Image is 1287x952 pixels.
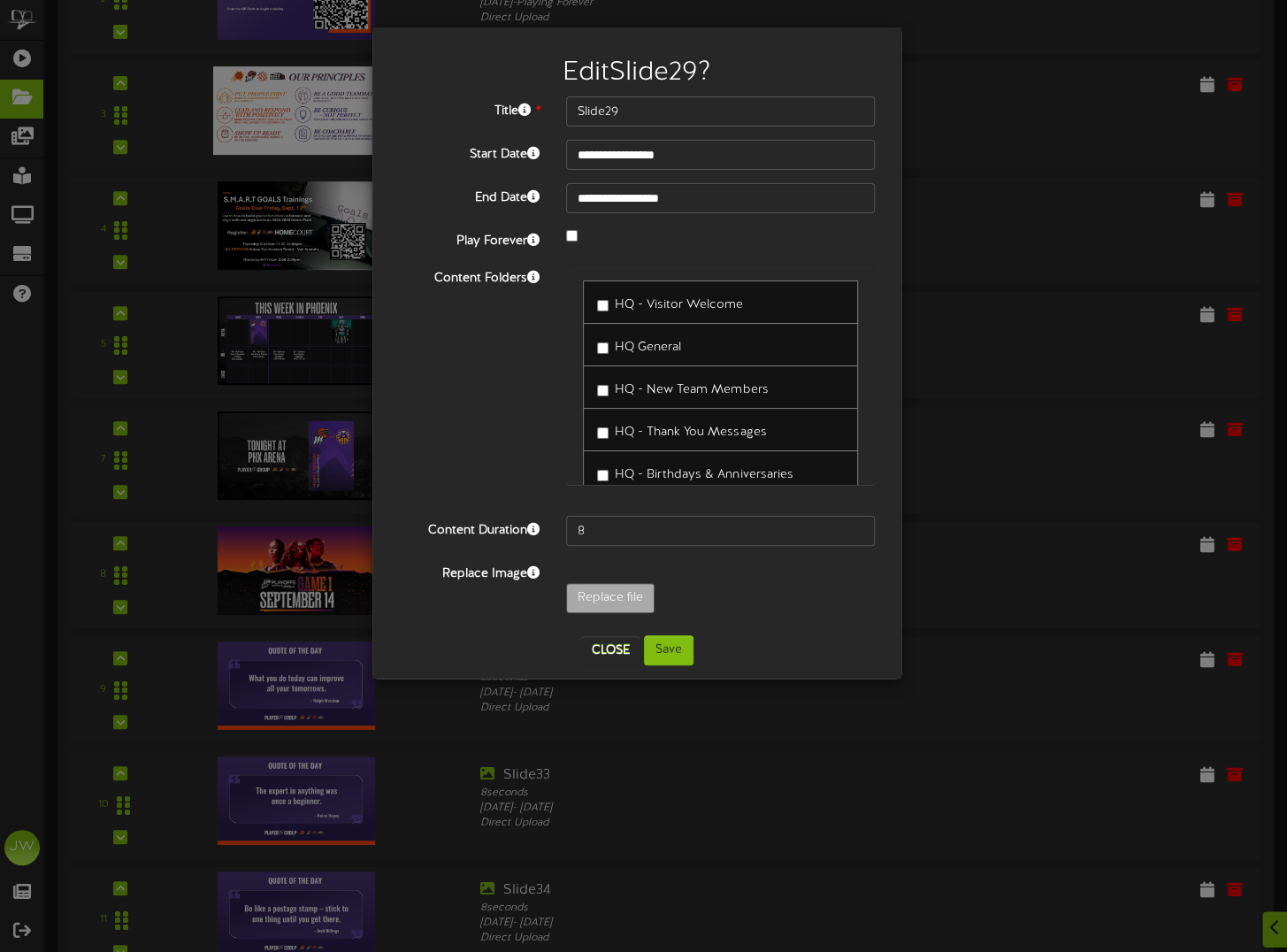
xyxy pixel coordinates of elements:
span: HQ - New Team Members [615,383,768,396]
button: Close [581,636,640,664]
label: Play Forever [386,226,553,250]
span: HQ General [615,341,681,354]
label: Replace Image [386,559,553,583]
h2: Edit Slide29 ? [399,58,875,88]
input: HQ - Visitor Welcome [597,300,609,311]
label: Start Date [386,140,553,164]
button: Save [644,635,693,665]
input: HQ - New Team Members [597,385,609,396]
label: Title [386,96,553,120]
label: Content Folders [386,264,553,288]
label: Content Duration [386,516,553,540]
input: HQ General [597,342,609,354]
span: HQ - Visitor Welcome [615,298,743,311]
span: HQ - Thank You Messages [615,426,766,439]
input: 15 [566,516,875,546]
input: HQ - Birthdays & Anniversaries [597,470,609,481]
span: HQ - Birthdays & Anniversaries [615,468,793,481]
label: End Date [386,183,553,207]
input: HQ - Thank You Messages [597,427,609,439]
input: Title [566,96,875,127]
